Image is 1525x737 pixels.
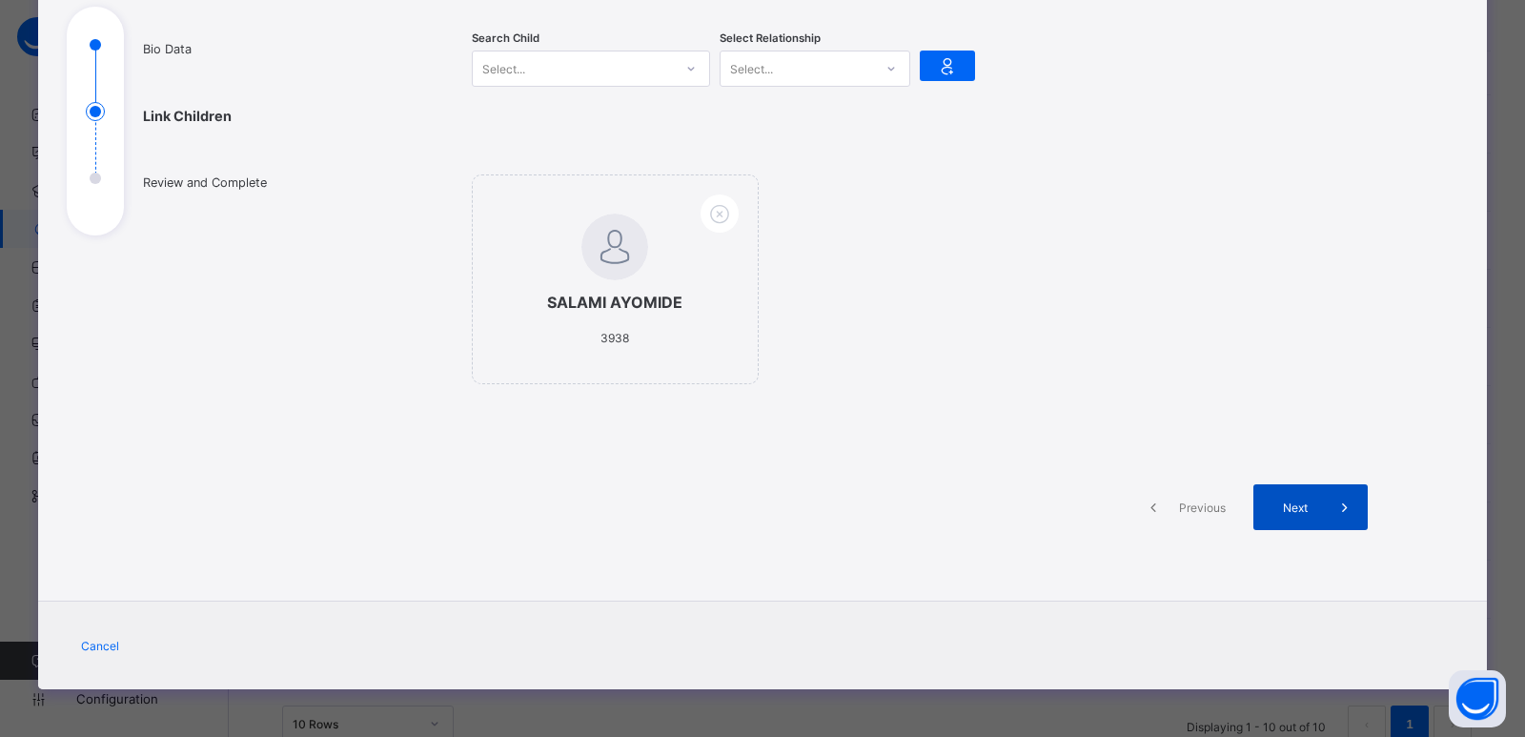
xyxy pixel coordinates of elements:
[1176,501,1229,515] span: Previous
[1449,670,1506,727] button: Open asap
[472,31,539,45] span: Search Child
[482,51,525,87] div: Select...
[511,293,720,312] span: SALAMI AYOMIDE
[581,214,648,280] img: default.svg
[720,31,821,45] span: Select Relationship
[81,639,119,653] span: Cancel
[1268,501,1322,515] span: Next
[730,51,773,87] div: Select...
[600,331,629,345] span: 3938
